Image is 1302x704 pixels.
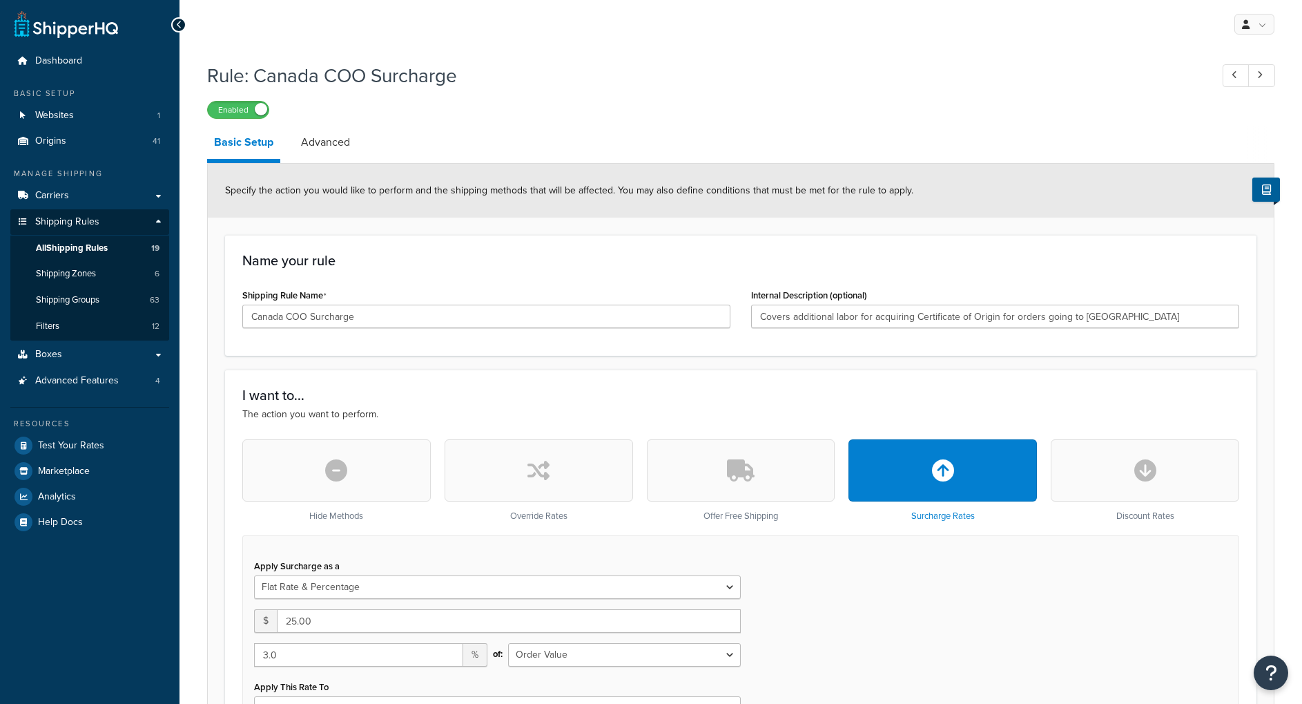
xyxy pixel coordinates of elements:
label: Enabled [208,102,269,118]
label: Shipping Rule Name [242,290,327,301]
div: Hide Methods [242,439,431,522]
p: The action you want to perform. [242,407,1239,422]
span: Origins [35,135,66,147]
a: Help Docs [10,510,169,535]
span: 19 [151,242,159,254]
span: Shipping Groups [36,294,99,306]
a: Origins41 [10,129,169,154]
span: Analytics [38,491,76,503]
a: Marketplace [10,459,169,484]
a: Advanced Features4 [10,368,169,394]
span: 4 [155,375,160,387]
div: Offer Free Shipping [647,439,835,522]
span: 12 [152,321,159,332]
button: Show Help Docs [1252,178,1280,202]
a: Shipping Rules [10,209,169,235]
div: Discount Rates [1051,439,1239,522]
label: Apply Surcharge as a [254,561,340,571]
span: 63 [150,294,159,306]
a: Shipping Zones6 [10,261,169,287]
span: Websites [35,110,74,122]
a: Next Record [1248,64,1275,87]
a: AllShipping Rules19 [10,236,169,261]
span: Carriers [35,190,69,202]
span: 6 [155,268,159,280]
span: Specify the action you would like to perform and the shipping methods that will be affected. You ... [225,183,913,198]
li: Origins [10,129,169,154]
li: Advanced Features [10,368,169,394]
div: Resources [10,418,169,430]
div: Manage Shipping [10,168,169,180]
a: Dashboard [10,48,169,74]
div: Basic Setup [10,88,169,99]
h3: I want to... [242,388,1239,403]
span: Filters [36,321,59,332]
label: Internal Description (optional) [751,290,867,301]
a: Basic Setup [207,126,280,163]
span: Dashboard [35,55,82,67]
a: Websites1 [10,103,169,129]
h1: Rule: Canada COO Surcharge [207,62,1197,89]
h3: Name your rule [242,253,1239,268]
div: Override Rates [445,439,633,522]
a: Boxes [10,342,169,368]
button: Open Resource Center [1254,656,1288,690]
a: Test Your Rates [10,433,169,458]
div: Surcharge Rates [848,439,1037,522]
span: of: [493,645,503,664]
li: Shipping Rules [10,209,169,341]
a: Filters12 [10,314,169,339]
span: 1 [157,110,160,122]
li: Websites [10,103,169,129]
span: 41 [153,135,160,147]
span: Marketplace [38,466,90,477]
span: Help Docs [38,517,83,529]
span: Advanced Features [35,375,119,387]
span: Boxes [35,349,62,361]
span: Shipping Rules [35,216,99,228]
a: Previous Record [1223,64,1250,87]
span: Shipping Zones [36,268,96,280]
a: Advanced [294,126,357,159]
span: $ [254,609,277,633]
a: Analytics [10,484,169,509]
li: Shipping Zones [10,261,169,287]
li: Shipping Groups [10,287,169,313]
label: Apply This Rate To [254,682,329,692]
li: Filters [10,314,169,339]
span: % [463,643,487,667]
a: Carriers [10,183,169,209]
span: Test Your Rates [38,440,104,452]
span: All Shipping Rules [36,242,108,254]
a: Shipping Groups63 [10,287,169,313]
